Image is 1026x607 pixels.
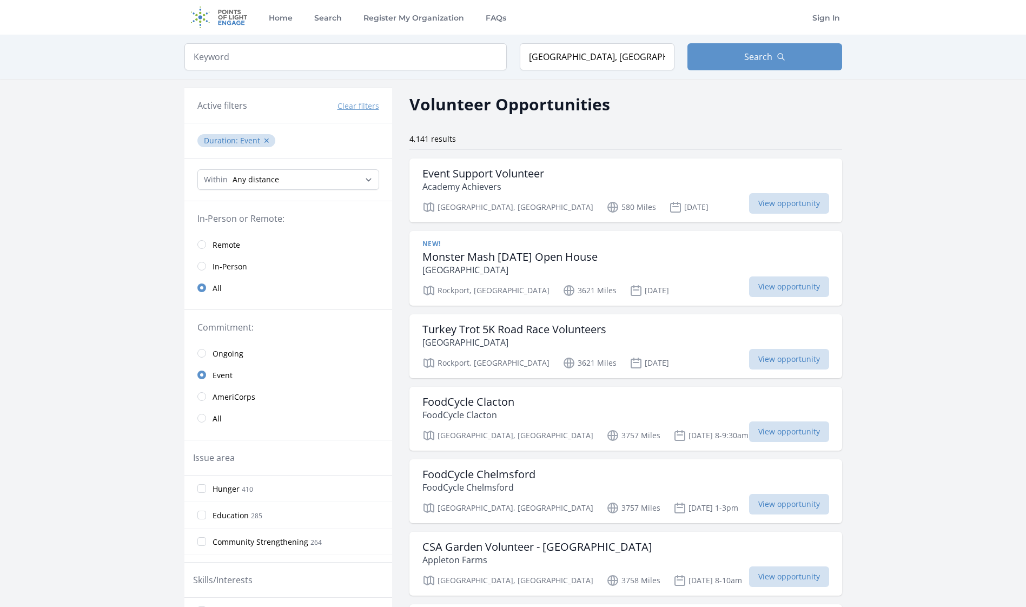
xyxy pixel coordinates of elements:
[240,135,260,146] span: Event
[422,240,441,248] span: New!
[673,429,749,442] p: [DATE] 8-9:30am
[422,263,598,276] p: [GEOGRAPHIC_DATA]
[213,510,249,521] span: Education
[197,484,206,493] input: Hunger 410
[422,540,652,553] h3: CSA Garden Volunteer - [GEOGRAPHIC_DATA]
[184,407,392,429] a: All
[197,537,206,546] input: Community Strengthening 264
[673,502,738,514] p: [DATE] 1-3pm
[263,135,270,146] button: ✕
[749,349,829,370] span: View opportunity
[422,180,544,193] p: Academy Achievers
[687,43,842,70] button: Search
[749,276,829,297] span: View opportunity
[422,167,544,180] h3: Event Support Volunteer
[409,92,610,116] h2: Volunteer Opportunities
[744,50,772,63] span: Search
[213,283,222,294] span: All
[422,468,535,481] h3: FoodCycle Chelmsford
[630,357,669,370] p: [DATE]
[422,429,593,442] p: [GEOGRAPHIC_DATA], [GEOGRAPHIC_DATA]
[409,387,842,451] a: FoodCycle Clacton FoodCycle Clacton [GEOGRAPHIC_DATA], [GEOGRAPHIC_DATA] 3757 Miles [DATE] 8-9:30...
[184,386,392,407] a: AmeriCorps
[669,201,709,214] p: [DATE]
[197,212,379,225] legend: In-Person or Remote:
[520,43,674,70] input: Location
[673,574,742,587] p: [DATE] 8-10am
[749,193,829,214] span: View opportunity
[422,408,514,421] p: FoodCycle Clacton
[193,573,253,586] legend: Skills/Interests
[606,429,660,442] p: 3757 Miles
[184,234,392,255] a: Remote
[184,342,392,364] a: Ongoing
[193,451,235,464] legend: Issue area
[213,261,247,272] span: In-Person
[422,502,593,514] p: [GEOGRAPHIC_DATA], [GEOGRAPHIC_DATA]
[409,231,842,306] a: New! Monster Mash [DATE] Open House [GEOGRAPHIC_DATA] Rockport, [GEOGRAPHIC_DATA] 3621 Miles [DAT...
[184,43,507,70] input: Keyword
[749,566,829,587] span: View opportunity
[409,532,842,596] a: CSA Garden Volunteer - [GEOGRAPHIC_DATA] Appleton Farms [GEOGRAPHIC_DATA], [GEOGRAPHIC_DATA] 3758...
[197,321,379,334] legend: Commitment:
[213,484,240,494] span: Hunger
[422,357,550,370] p: Rockport, [GEOGRAPHIC_DATA]
[422,553,652,566] p: Appleton Farms
[409,134,456,144] span: 4,141 results
[184,255,392,277] a: In-Person
[197,169,379,190] select: Search Radius
[606,502,660,514] p: 3757 Miles
[242,485,253,494] span: 410
[213,537,308,547] span: Community Strengthening
[606,574,660,587] p: 3758 Miles
[422,336,606,349] p: [GEOGRAPHIC_DATA]
[204,135,240,146] span: Duration :
[749,421,829,442] span: View opportunity
[422,201,593,214] p: [GEOGRAPHIC_DATA], [GEOGRAPHIC_DATA]
[562,357,617,370] p: 3621 Miles
[422,250,598,263] h3: Monster Mash [DATE] Open House
[409,314,842,378] a: Turkey Trot 5K Road Race Volunteers [GEOGRAPHIC_DATA] Rockport, [GEOGRAPHIC_DATA] 3621 Miles [DAT...
[310,538,322,547] span: 264
[422,574,593,587] p: [GEOGRAPHIC_DATA], [GEOGRAPHIC_DATA]
[213,240,240,250] span: Remote
[184,277,392,299] a: All
[197,511,206,519] input: Education 285
[213,348,243,359] span: Ongoing
[409,459,842,523] a: FoodCycle Chelmsford FoodCycle Chelmsford [GEOGRAPHIC_DATA], [GEOGRAPHIC_DATA] 3757 Miles [DATE] ...
[422,284,550,297] p: Rockport, [GEOGRAPHIC_DATA]
[197,99,247,112] h3: Active filters
[562,284,617,297] p: 3621 Miles
[213,413,222,424] span: All
[422,323,606,336] h3: Turkey Trot 5K Road Race Volunteers
[422,481,535,494] p: FoodCycle Chelmsford
[409,159,842,222] a: Event Support Volunteer Academy Achievers [GEOGRAPHIC_DATA], [GEOGRAPHIC_DATA] 580 Miles [DATE] V...
[213,392,255,403] span: AmeriCorps
[337,101,379,111] button: Clear filters
[422,395,514,408] h3: FoodCycle Clacton
[630,284,669,297] p: [DATE]
[213,370,233,381] span: Event
[606,201,656,214] p: 580 Miles
[251,511,262,520] span: 285
[749,494,829,514] span: View opportunity
[184,364,392,386] a: Event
